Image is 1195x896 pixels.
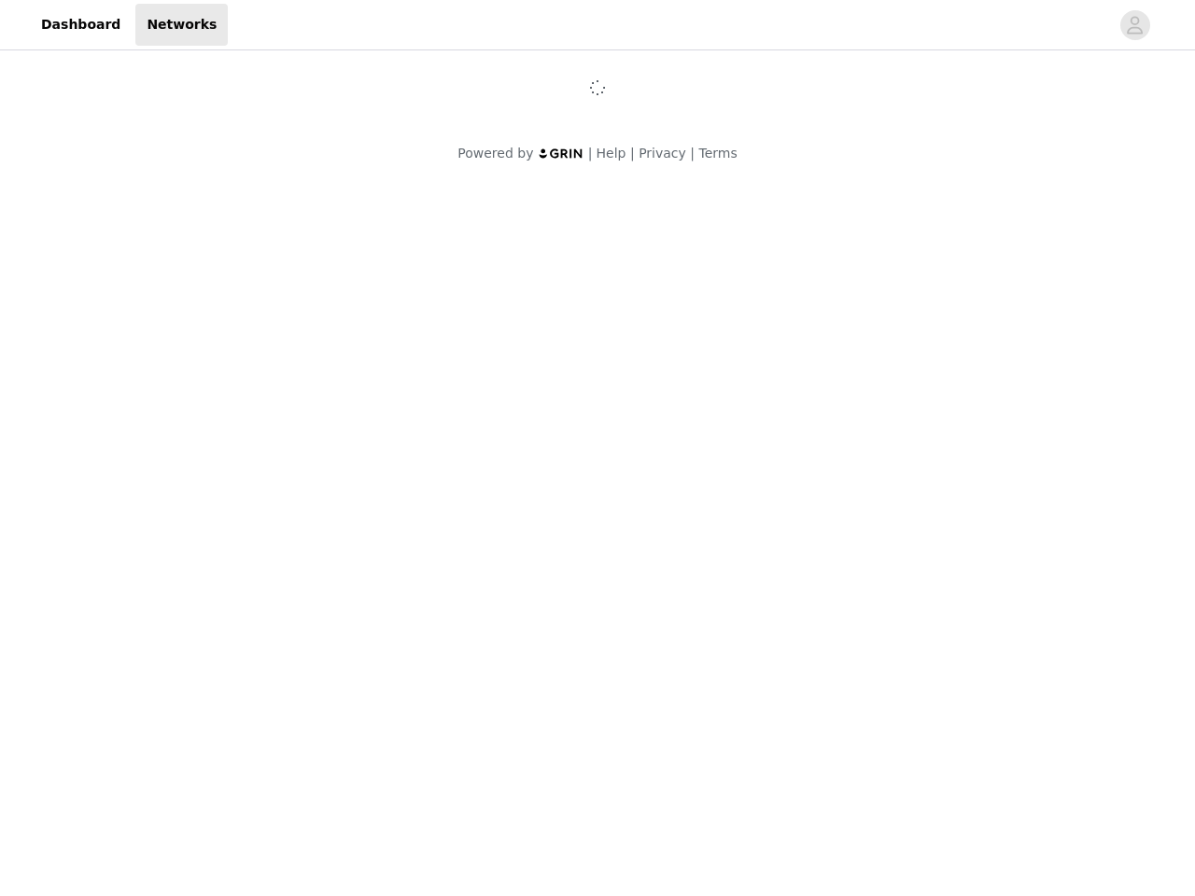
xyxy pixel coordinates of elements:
[30,4,132,46] a: Dashboard
[457,146,533,161] span: Powered by
[597,146,626,161] a: Help
[588,146,593,161] span: |
[639,146,686,161] a: Privacy
[135,4,228,46] a: Networks
[630,146,635,161] span: |
[1126,10,1144,40] div: avatar
[690,146,695,161] span: |
[698,146,737,161] a: Terms
[538,147,584,160] img: logo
